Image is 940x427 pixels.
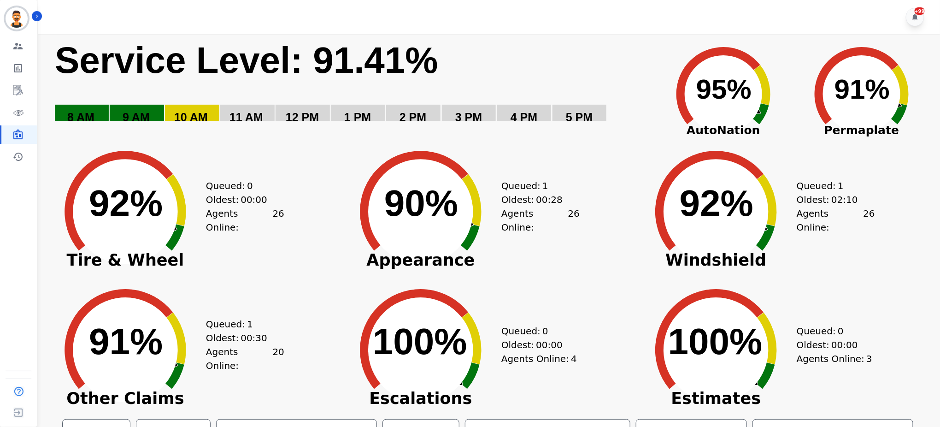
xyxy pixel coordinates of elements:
[668,321,763,362] text: 100%
[247,317,253,331] span: 1
[511,111,537,124] text: 4 PM
[797,324,866,338] div: Queued:
[654,122,793,139] span: AutoNation
[67,111,94,124] text: 8 AM
[89,321,163,362] text: 91%
[831,338,858,352] span: 00:00
[797,193,866,207] div: Oldest:
[206,331,275,345] div: Oldest:
[568,207,580,234] span: 26
[635,394,797,403] span: Estimates
[206,345,284,373] div: Agents Online:
[247,179,253,193] span: 0
[838,324,844,338] span: 0
[542,179,548,193] span: 1
[536,338,563,352] span: 00:00
[501,324,570,338] div: Queued:
[501,352,580,366] div: Agents Online:
[206,179,275,193] div: Queued:
[455,111,482,124] text: 3 PM
[206,207,284,234] div: Agents Online:
[273,207,284,234] span: 26
[206,193,275,207] div: Oldest:
[797,338,866,352] div: Oldest:
[793,122,931,139] span: Permaplate
[45,394,206,403] span: Other Claims
[797,352,875,366] div: Agents Online:
[571,352,577,366] span: 4
[501,338,570,352] div: Oldest:
[340,255,501,265] span: Appearance
[55,40,438,81] text: Service Level: 91.41%
[344,111,371,124] text: 1 PM
[831,193,858,207] span: 02:10
[797,207,875,234] div: Agents Online:
[6,7,28,30] img: Bordered avatar
[399,111,426,124] text: 2 PM
[566,111,593,124] text: 5 PM
[536,193,563,207] span: 00:28
[45,255,206,265] span: Tire & Wheel
[866,352,872,366] span: 3
[797,179,866,193] div: Queued:
[501,193,570,207] div: Oldest:
[229,111,263,124] text: 11 AM
[680,183,753,224] text: 92%
[174,111,208,124] text: 10 AM
[838,179,844,193] span: 1
[542,324,548,338] span: 0
[241,331,267,345] span: 00:30
[89,183,163,224] text: 92%
[635,255,797,265] span: Windshield
[123,111,150,124] text: 9 AM
[501,179,570,193] div: Queued:
[273,345,284,373] span: 20
[501,207,580,234] div: Agents Online:
[54,38,652,137] svg: Service Level: 0%
[373,321,467,362] text: 100%
[206,317,275,331] div: Queued:
[696,74,752,105] text: 95%
[286,111,319,124] text: 12 PM
[864,207,875,234] span: 26
[340,394,501,403] span: Escalations
[384,183,458,224] text: 90%
[834,74,890,105] text: 91%
[915,7,925,15] div: +99
[241,193,267,207] span: 00:00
